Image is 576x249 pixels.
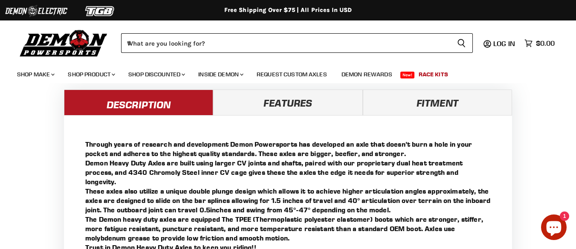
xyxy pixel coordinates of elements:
[538,214,569,242] inbox-online-store-chat: Shopify online store chat
[493,39,515,48] span: Log in
[122,66,190,83] a: Shop Discounted
[250,66,333,83] a: Request Custom Axles
[68,3,132,19] img: TGB Logo 2
[61,66,120,83] a: Shop Product
[536,39,555,47] span: $0.00
[213,90,362,115] a: Features
[412,66,454,83] a: Race Kits
[121,33,473,53] form: Product
[520,37,559,49] a: $0.00
[11,66,60,83] a: Shop Make
[4,3,68,19] img: Demon Electric Logo 2
[335,66,399,83] a: Demon Rewards
[11,62,553,83] ul: Main menu
[363,90,512,115] a: Fitment
[400,72,415,78] span: New!
[192,66,249,83] a: Inside Demon
[489,40,520,47] a: Log in
[17,28,110,58] img: Demon Powersports
[450,33,473,53] button: Search
[121,33,450,53] input: When autocomplete results are available use up and down arrows to review and enter to select
[64,90,213,115] a: Description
